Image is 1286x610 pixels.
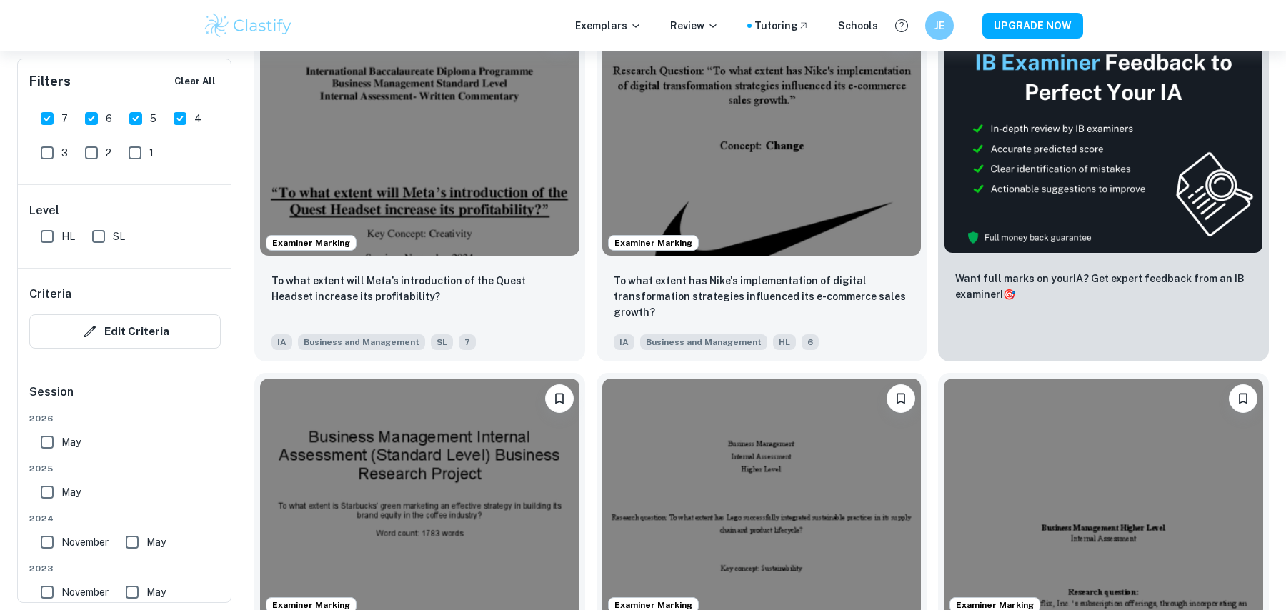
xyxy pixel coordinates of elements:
[61,229,75,244] span: HL
[271,334,292,350] span: IA
[61,145,68,161] span: 3
[754,18,809,34] a: Tutoring
[266,236,356,249] span: Examiner Marking
[61,584,109,600] span: November
[29,286,71,303] h6: Criteria
[614,273,910,320] p: To what extent has Nike's implementation of digital transformation strategies influenced its e-co...
[61,111,68,126] span: 7
[171,71,219,92] button: Clear All
[106,111,112,126] span: 6
[106,145,111,161] span: 2
[670,18,719,34] p: Review
[29,562,221,575] span: 2023
[1229,384,1257,413] button: Bookmark
[113,229,125,244] span: SL
[146,534,166,550] span: May
[150,111,156,126] span: 5
[575,18,642,34] p: Exemplars
[640,334,767,350] span: Business and Management
[1003,289,1015,300] span: 🎯
[254,11,585,361] a: Examiner MarkingBookmarkTo what extent will Meta’s introduction of the Quest Headset increase its...
[889,14,914,38] button: Help and Feedback
[614,334,634,350] span: IA
[609,236,698,249] span: Examiner Marking
[271,273,568,304] p: To what extent will Meta’s introduction of the Quest Headset increase its profitability?
[29,384,221,412] h6: Session
[932,18,948,34] h6: JE
[982,13,1083,39] button: UPGRADE NOW
[298,334,425,350] span: Business and Management
[29,202,221,219] h6: Level
[61,534,109,550] span: November
[925,11,954,40] button: JE
[545,384,574,413] button: Bookmark
[29,412,221,425] span: 2026
[203,11,294,40] img: Clastify logo
[944,16,1263,254] img: Thumbnail
[149,145,154,161] span: 1
[459,334,476,350] span: 7
[61,484,81,500] span: May
[597,11,927,361] a: Examiner MarkingBookmarkTo what extent has Nike's implementation of digital transformation strate...
[838,18,878,34] a: Schools
[29,71,71,91] h6: Filters
[602,16,922,256] img: Business and Management IA example thumbnail: To what extent has Nike's implementation
[146,584,166,600] span: May
[938,11,1269,361] a: ThumbnailWant full marks on yourIA? Get expert feedback from an IB examiner!
[802,334,819,350] span: 6
[29,314,221,349] button: Edit Criteria
[431,334,453,350] span: SL
[773,334,796,350] span: HL
[194,111,201,126] span: 4
[61,434,81,450] span: May
[29,512,221,525] span: 2024
[260,16,579,256] img: Business and Management IA example thumbnail: To what extent will Meta’s introduction
[29,462,221,475] span: 2025
[955,271,1252,302] p: Want full marks on your IA ? Get expert feedback from an IB examiner!
[887,384,915,413] button: Bookmark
